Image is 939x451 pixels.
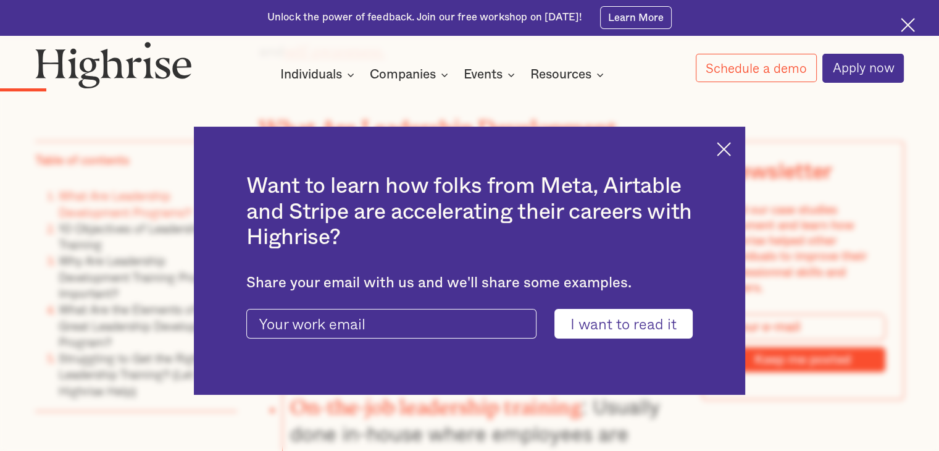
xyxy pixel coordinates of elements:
[530,67,591,82] div: Resources
[554,309,693,339] input: I want to read it
[600,6,672,28] a: Learn More
[280,67,342,82] div: Individuals
[696,54,817,82] a: Schedule a demo
[246,309,692,339] form: current-ascender-blog-article-modal-form
[464,67,503,82] div: Events
[717,142,731,156] img: Cross icon
[370,67,436,82] div: Companies
[464,67,519,82] div: Events
[901,18,915,32] img: Cross icon
[280,67,358,82] div: Individuals
[246,174,692,250] h2: Want to learn how folks from Meta, Airtable and Stripe are accelerating their careers with Highrise?
[530,67,607,82] div: Resources
[35,41,192,89] img: Highrise logo
[246,274,692,292] div: Share your email with us and we'll share some examples.
[370,67,452,82] div: Companies
[246,309,536,339] input: Your work email
[267,11,582,25] div: Unlock the power of feedback. Join our free workshop on [DATE]!
[822,54,904,83] a: Apply now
